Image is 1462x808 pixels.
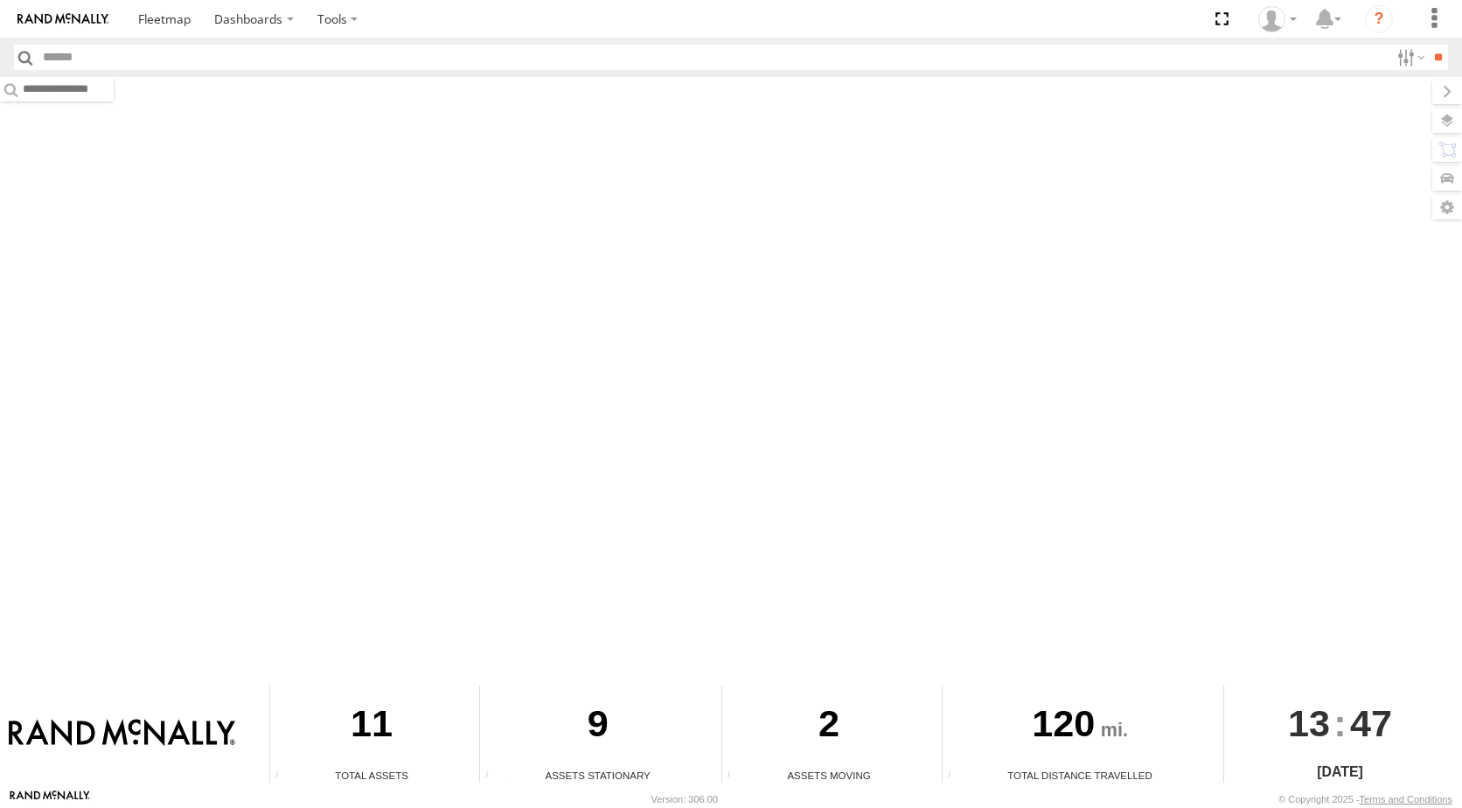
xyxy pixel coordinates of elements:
[9,719,235,749] img: Rand McNally
[1224,686,1456,761] div: :
[270,768,473,783] div: Total Assets
[270,686,473,768] div: 11
[1278,794,1452,805] div: © Copyright 2025 -
[722,768,936,783] div: Assets Moving
[722,770,748,783] div: Total number of assets current in transit.
[1252,6,1303,32] div: Valeo Dash
[1390,45,1428,70] label: Search Filter Options
[270,770,296,783] div: Total number of Enabled Assets
[1432,195,1462,219] label: Map Settings
[722,686,936,768] div: 2
[943,768,1217,783] div: Total Distance Travelled
[1350,686,1392,761] span: 47
[1224,762,1456,783] div: [DATE]
[1288,686,1330,761] span: 13
[1365,5,1393,33] i: ?
[480,768,715,783] div: Assets Stationary
[943,686,1217,768] div: 120
[480,770,506,783] div: Total number of assets current stationary.
[943,770,969,783] div: Total distance travelled by all assets within specified date range and applied filters
[480,686,715,768] div: 9
[1360,794,1452,805] a: Terms and Conditions
[17,13,108,25] img: rand-logo.svg
[651,794,718,805] div: Version: 306.00
[10,791,90,808] a: Visit our Website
